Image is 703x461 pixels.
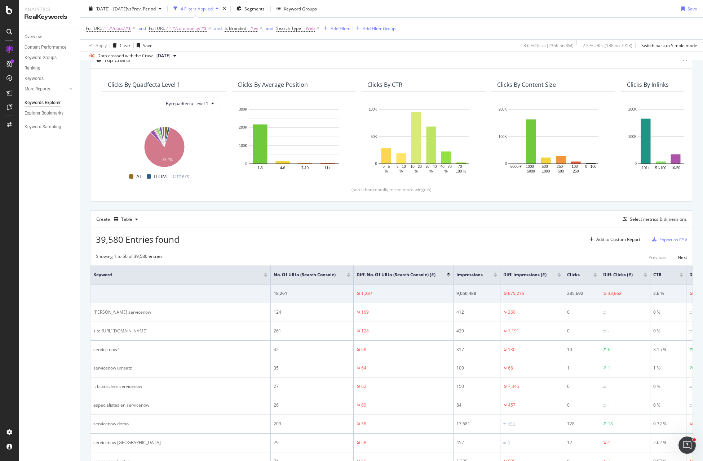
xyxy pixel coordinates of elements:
[361,439,366,446] div: 58
[93,421,268,427] div: servicenow demo
[557,165,565,169] text: 250 -
[456,383,497,390] div: 150
[93,439,268,446] div: servicenow [GEOGRAPHIC_DATA]
[25,123,61,131] div: Keyword Sampling
[456,439,497,446] div: 457
[630,216,687,222] div: Select metrics & dimensions
[367,81,402,88] div: Clicks By CTR
[458,165,464,169] text: 70 -
[361,421,366,427] div: 58
[607,309,609,316] div: -
[238,106,350,174] svg: A chart.
[655,166,667,170] text: 51-100
[603,330,606,332] img: Equal
[93,346,268,353] div: service now?
[587,234,640,245] button: Add to Custom Report
[221,5,227,12] div: times
[572,165,580,169] text: 100 -
[510,165,522,169] text: 5000 +
[234,3,268,14] button: Segments
[276,25,301,31] span: Search Type
[508,365,513,371] div: 68
[93,328,268,334] div: site:[URL][DOMAIN_NAME]
[361,383,366,390] div: 62
[687,5,697,12] div: Save
[567,402,597,408] div: 0
[96,5,127,12] span: [DATE] - [DATE]
[170,172,196,181] span: Others...
[508,440,510,446] div: 3
[567,421,597,427] div: 128
[266,25,273,31] div: and
[367,106,480,174] svg: A chart.
[25,99,75,107] a: Keywords Explorer
[371,135,377,139] text: 50K
[96,253,163,262] div: Showing 1 to 50 of 39,580 entries
[653,439,683,446] div: 2.62 %
[86,3,164,14] button: [DATE] - [DATE]vsPrev. Period
[399,169,403,173] text: %
[497,81,556,88] div: Clicks By Content Size
[154,52,179,60] button: [DATE]
[301,166,309,170] text: 7-10
[508,402,516,408] div: 457
[608,346,610,353] div: 6
[25,54,57,62] div: Keyword Groups
[25,109,63,117] div: Explorer Bookmarks
[508,383,519,390] div: 7,345
[607,384,609,390] div: -
[111,214,141,225] button: Table
[653,402,683,408] div: 0 %
[361,365,366,371] div: 64
[542,169,550,173] text: 1000
[103,25,105,31] span: ≠
[385,169,388,173] text: %
[245,162,247,166] text: 0
[274,3,320,14] button: Keyword Groups
[456,290,497,297] div: 9,050,488
[25,54,75,62] a: Keyword Groups
[96,233,180,245] span: 39,580 Entries found
[671,166,680,170] text: 16-50
[274,421,350,427] div: 209
[266,25,273,32] button: and
[678,3,697,14] button: Save
[136,172,141,181] span: AI
[456,309,497,315] div: 412
[415,169,418,173] text: %
[689,404,692,407] img: Equal
[628,107,637,111] text: 200K
[166,100,208,107] span: By: quadfecta Level 1
[257,166,263,170] text: 1-3
[627,81,669,88] div: Clicks By Inlinks
[567,290,597,297] div: 235,692
[608,421,613,427] div: 18
[106,23,131,33] span: ^.*/docs/.*$
[653,272,669,278] span: CTR
[607,402,609,409] div: -
[166,25,168,31] span: ≠
[526,165,536,169] text: 1000 -
[120,42,131,48] div: Clear
[649,253,666,262] button: Previous
[324,166,331,170] text: 11+
[108,123,220,168] svg: A chart.
[603,404,606,407] img: Equal
[635,162,637,166] text: 0
[527,169,535,173] text: 5000
[383,165,390,169] text: 0 - 5
[214,25,222,32] button: and
[156,53,171,59] span: 2025 Aug. 29th
[603,272,633,278] span: Diff. Clicks (#)
[653,328,683,334] div: 0 %
[25,13,74,21] div: RealKeywords
[25,123,75,131] a: Keyword Sampling
[503,272,547,278] span: Diff. Impressions (#)
[508,309,516,315] div: 360
[104,57,131,64] div: Top Charts
[523,42,574,48] div: 8.6 % Clicks ( 236K on 3M )
[239,144,248,148] text: 100K
[225,25,246,31] span: Is Branded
